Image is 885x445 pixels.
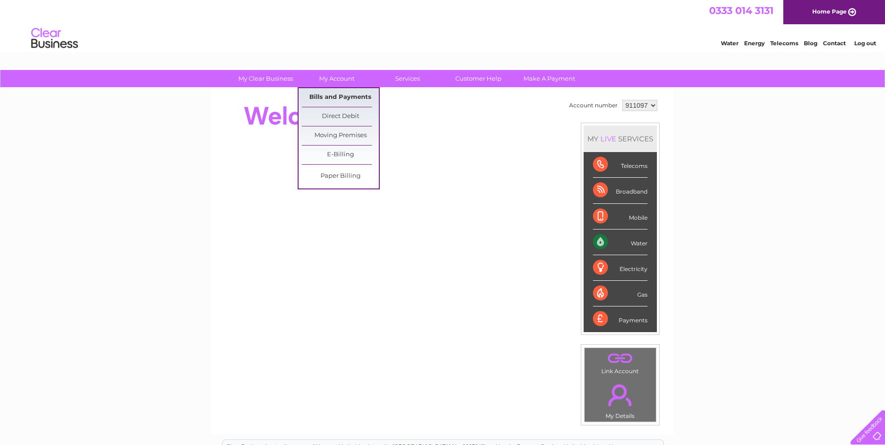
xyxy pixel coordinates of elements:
[593,178,648,203] div: Broadband
[593,306,648,332] div: Payments
[584,125,657,152] div: MY SERVICES
[593,204,648,229] div: Mobile
[369,70,446,87] a: Services
[770,40,798,47] a: Telecoms
[823,40,846,47] a: Contact
[709,5,774,16] a: 0333 014 3131
[593,229,648,255] div: Water
[593,152,648,178] div: Telecoms
[744,40,765,47] a: Energy
[31,24,78,53] img: logo.png
[511,70,588,87] a: Make A Payment
[593,255,648,281] div: Electricity
[587,350,654,367] a: .
[440,70,517,87] a: Customer Help
[567,97,620,113] td: Account number
[593,281,648,306] div: Gas
[227,70,304,87] a: My Clear Business
[584,348,656,377] td: Link Account
[298,70,375,87] a: My Account
[302,126,379,145] a: Moving Premises
[584,376,656,422] td: My Details
[302,146,379,164] a: E-Billing
[302,88,379,107] a: Bills and Payments
[223,5,663,45] div: Clear Business is a trading name of Verastar Limited (registered in [GEOGRAPHIC_DATA] No. 3667643...
[587,379,654,411] a: .
[599,134,618,143] div: LIVE
[302,167,379,186] a: Paper Billing
[854,40,876,47] a: Log out
[302,107,379,126] a: Direct Debit
[804,40,817,47] a: Blog
[721,40,739,47] a: Water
